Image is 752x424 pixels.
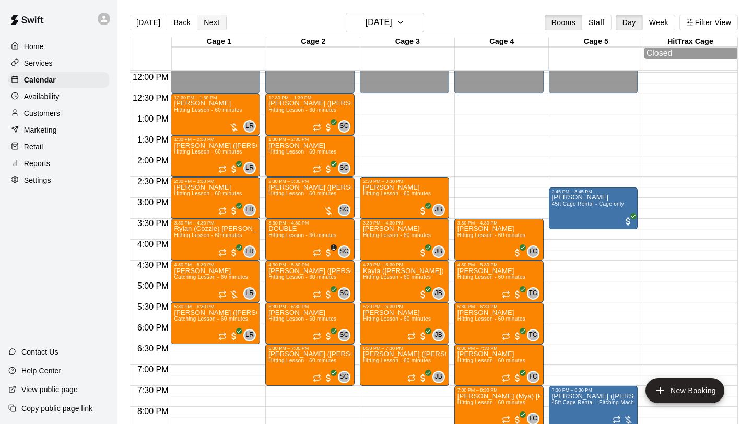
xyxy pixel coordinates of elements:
[457,358,525,363] span: Hitting Lesson - 60 minutes
[245,330,254,340] span: LR
[265,135,355,177] div: 1:30 PM – 2:30 PM: Hitting Lesson - 60 minutes
[623,216,633,227] span: All customers have paid
[457,387,540,393] div: 7:30 PM – 8:30 PM
[8,105,109,121] div: Customers
[8,139,109,155] a: Retail
[457,262,540,267] div: 4:30 PM – 5:30 PM
[265,261,355,302] div: 4:30 PM – 5:30 PM: Hitting Lesson - 60 minutes
[268,316,336,322] span: Hitting Lesson - 60 minutes
[342,162,350,174] span: Santiago Chirino
[268,137,351,142] div: 1:30 PM – 2:30 PM
[457,232,525,238] span: Hitting Lesson - 60 minutes
[616,15,643,30] button: Day
[418,331,428,341] span: All customers have paid
[342,204,350,216] span: Santiago Chirino
[8,72,109,88] a: Calendar
[268,191,336,196] span: Hitting Lesson - 60 minutes
[8,122,109,138] a: Marketing
[174,316,248,322] span: Catching Lesson - 60 minutes
[268,358,336,363] span: Hitting Lesson - 60 minutes
[265,93,355,135] div: 12:30 PM – 1:30 PM: Hitting Lesson - 60 minutes
[313,374,321,382] span: Recurring event
[338,371,350,383] div: Santiago Chirino
[266,37,361,47] div: Cage 2
[174,107,242,113] span: Hitting Lesson - 60 minutes
[197,15,226,30] button: Next
[24,142,43,152] p: Retail
[437,329,445,341] span: Jose Bermudez
[21,366,61,376] p: Help Center
[313,249,321,257] span: Recurring event
[457,220,540,226] div: 3:30 PM – 4:30 PM
[135,302,171,311] span: 5:30 PM
[338,245,350,258] div: Santiago Chirino
[174,149,242,155] span: Hitting Lesson - 60 minutes
[135,323,171,332] span: 6:00 PM
[642,15,675,30] button: Week
[8,39,109,54] a: Home
[455,37,549,47] div: Cage 4
[613,416,621,424] span: Recurring event
[407,374,416,382] span: Recurring event
[174,232,242,238] span: Hitting Lesson - 60 minutes
[243,245,256,258] div: Leo Rojas
[645,378,724,403] button: add
[229,164,239,174] span: All customers have paid
[313,123,321,132] span: Recurring event
[363,358,431,363] span: Hitting Lesson - 60 minutes
[527,371,539,383] div: Tristen Carranza
[248,162,256,174] span: Leo Rojas
[323,164,334,174] span: All customers have paid
[248,120,256,133] span: Leo Rojas
[342,329,350,341] span: Santiago Chirino
[313,290,321,299] span: Recurring event
[552,399,665,405] span: 45ft Cage Rental - Pitching Machine Baseball
[502,416,510,424] span: Recurring event
[135,344,171,353] span: 6:30 PM
[457,316,525,322] span: Hitting Lesson - 60 minutes
[531,371,539,383] span: Tristen Carranza
[218,332,227,340] span: Recurring event
[24,125,57,135] p: Marketing
[218,207,227,215] span: Recurring event
[582,15,612,30] button: Staff
[135,240,171,249] span: 4:00 PM
[248,204,256,216] span: Leo Rojas
[528,414,537,424] span: TC
[342,245,350,258] span: Santiago Chirino
[265,344,355,386] div: 6:30 PM – 7:30 PM: Hitting Lesson - 60 minutes
[245,288,254,299] span: LR
[363,304,446,309] div: 5:30 PM – 6:30 PM
[339,121,348,132] span: SC
[434,205,442,215] span: JB
[418,248,428,258] span: All customers have paid
[437,371,445,383] span: Jose Bermudez
[229,331,239,341] span: All customers have paid
[454,344,544,386] div: 6:30 PM – 7:30 PM: Hitting Lesson - 60 minutes
[360,219,449,261] div: 3:30 PM – 4:30 PM: Hitting Lesson - 60 minutes
[418,373,428,383] span: All customers have paid
[527,245,539,258] div: Tristen Carranza
[549,37,643,47] div: Cage 5
[647,49,735,58] div: Closed
[21,347,58,357] p: Contact Us
[268,262,351,267] div: 4:30 PM – 5:30 PM
[171,219,260,261] div: 3:30 PM – 4:30 PM: Hitting Lesson - 60 minutes
[528,372,537,382] span: TC
[549,187,638,229] div: 2:45 PM – 3:45 PM: 45ft Cage Rental - Cage only
[135,281,171,290] span: 5:00 PM
[171,177,260,219] div: 2:30 PM – 3:30 PM: Hitting Lesson - 60 minutes
[366,15,392,30] h6: [DATE]
[245,163,254,173] span: LR
[331,244,337,251] span: 1
[8,89,109,104] a: Availability
[531,287,539,300] span: Tristen Carranza
[360,177,449,219] div: 2:30 PM – 3:30 PM: Hailey Veon
[342,371,350,383] span: Santiago Chirino
[171,135,260,177] div: 1:30 PM – 2:30 PM: Hitting Lesson - 60 minutes
[8,55,109,71] a: Services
